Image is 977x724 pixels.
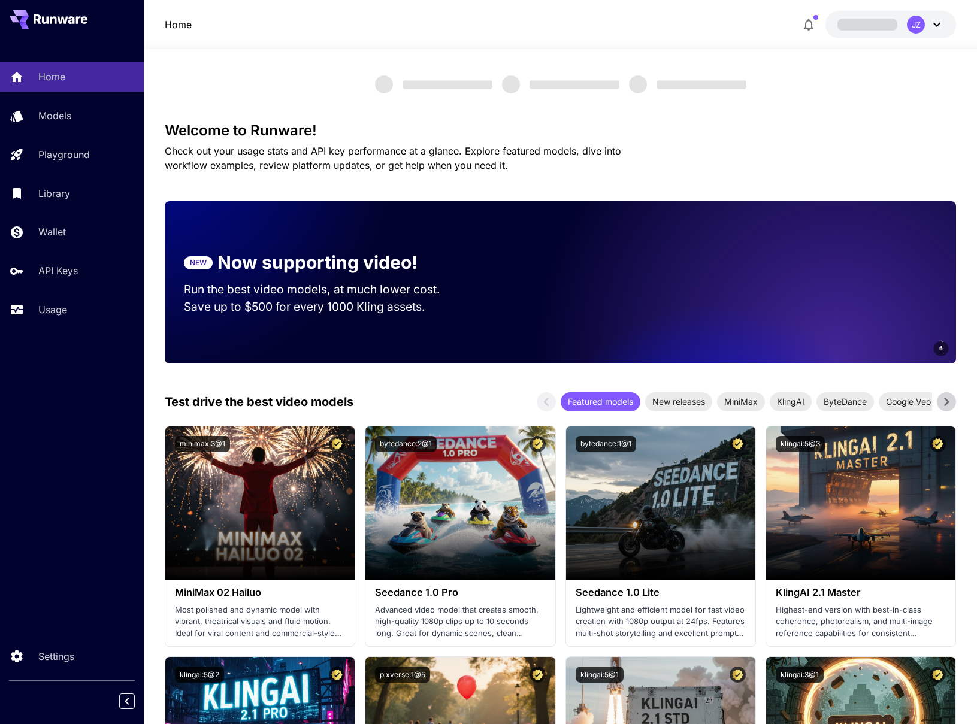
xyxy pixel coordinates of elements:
div: Featured models [561,392,640,411]
button: Certified Model – Vetted for best performance and includes a commercial license. [930,667,946,683]
p: Wallet [38,225,66,239]
p: Library [38,186,70,201]
span: ByteDance [816,395,874,408]
img: alt [766,426,955,580]
h3: Seedance 1.0 Lite [576,587,746,598]
span: MiniMax [717,395,765,408]
p: Most polished and dynamic model with vibrant, theatrical visuals and fluid motion. Ideal for vira... [175,604,345,640]
p: Highest-end version with best-in-class coherence, photorealism, and multi-image reference capabil... [776,604,946,640]
img: alt [365,426,555,580]
span: 6 [939,344,943,353]
button: klingai:5@2 [175,667,224,683]
p: Settings [38,649,74,664]
button: Collapse sidebar [119,693,135,709]
p: Models [38,108,71,123]
button: JZ [825,11,956,38]
p: Save up to $500 for every 1000 Kling assets. [184,298,463,316]
div: Collapse sidebar [128,690,144,712]
p: API Keys [38,263,78,278]
button: Certified Model – Vetted for best performance and includes a commercial license. [530,436,546,452]
button: bytedance:2@1 [375,436,437,452]
p: Usage [38,302,67,317]
button: Certified Model – Vetted for best performance and includes a commercial license. [730,667,746,683]
img: alt [566,426,755,580]
button: klingai:3@1 [776,667,824,683]
div: MiniMax [717,392,765,411]
button: bytedance:1@1 [576,436,636,452]
button: pixverse:1@5 [375,667,430,683]
p: Playground [38,147,90,162]
div: JZ [907,16,925,34]
button: klingai:5@1 [576,667,624,683]
button: klingai:5@3 [776,436,825,452]
p: Test drive the best video models [165,393,353,411]
span: Featured models [561,395,640,408]
button: Certified Model – Vetted for best performance and includes a commercial license. [730,436,746,452]
div: ByteDance [816,392,874,411]
h3: Welcome to Runware! [165,122,956,139]
div: New releases [645,392,712,411]
p: Home [38,69,65,84]
p: Lightweight and efficient model for fast video creation with 1080p output at 24fps. Features mult... [576,604,746,640]
img: alt [165,426,355,580]
p: NEW [190,258,207,268]
button: minimax:3@1 [175,436,230,452]
button: Certified Model – Vetted for best performance and includes a commercial license. [930,436,946,452]
h3: Seedance 1.0 Pro [375,587,545,598]
span: New releases [645,395,712,408]
p: Run the best video models, at much lower cost. [184,281,463,298]
button: Certified Model – Vetted for best performance and includes a commercial license. [329,667,345,683]
div: Google Veo [879,392,938,411]
span: Check out your usage stats and API key performance at a glance. Explore featured models, dive int... [165,145,621,171]
div: KlingAI [770,392,812,411]
nav: breadcrumb [165,17,192,32]
h3: MiniMax 02 Hailuo [175,587,345,598]
span: Google Veo [879,395,938,408]
span: KlingAI [770,395,812,408]
a: Home [165,17,192,32]
h3: KlingAI 2.1 Master [776,587,946,598]
p: Now supporting video! [217,249,418,276]
p: Advanced video model that creates smooth, high-quality 1080p clips up to 10 seconds long. Great f... [375,604,545,640]
button: Certified Model – Vetted for best performance and includes a commercial license. [329,436,345,452]
button: Certified Model – Vetted for best performance and includes a commercial license. [530,667,546,683]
